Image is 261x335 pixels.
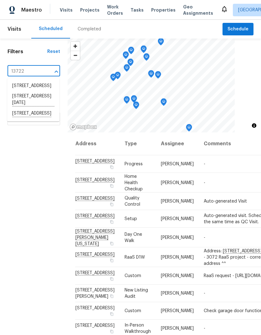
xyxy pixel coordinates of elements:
[204,235,205,240] span: -
[109,202,115,207] button: Copy Address
[125,323,151,334] span: In-Person Walkthrough
[8,22,21,36] span: Visits
[183,4,213,16] span: Geo Assignments
[130,8,144,12] span: Tasks
[124,96,130,106] div: Map marker
[128,47,134,56] div: Map marker
[125,174,143,191] span: Home Health Checkup
[161,180,194,185] span: [PERSON_NAME]
[120,132,156,155] th: Type
[125,288,148,299] span: New Listing Audit
[109,183,115,188] button: Copy Address
[39,26,63,32] div: Scheduled
[124,64,130,74] div: Map marker
[141,45,147,55] div: Map marker
[125,217,137,221] span: Setup
[155,71,161,81] div: Map marker
[109,164,115,170] button: Copy Address
[115,72,121,81] div: Map marker
[125,196,140,207] span: Quality Control
[8,49,47,55] h1: Filters
[68,39,235,132] canvas: Map
[186,124,192,134] div: Map marker
[109,276,115,282] button: Copy Address
[250,122,258,129] button: Toggle attribution
[109,293,115,299] button: Copy Address
[71,51,80,60] button: Zoom out
[109,311,115,317] button: Copy Address
[78,26,101,32] div: Completed
[204,199,247,204] span: Auto-generated Visit
[252,122,256,129] span: Toggle attribution
[125,255,145,259] span: RaaS D1W
[204,326,205,331] span: -
[143,53,150,63] div: Map marker
[161,291,194,296] span: [PERSON_NAME]
[125,309,141,313] span: Custom
[75,288,115,299] span: [STREET_ADDRESS][PERSON_NAME]
[109,240,115,246] button: Copy Address
[204,162,205,166] span: -
[109,257,115,263] button: Copy Address
[107,4,123,16] span: Work Orders
[125,162,143,166] span: Progress
[69,123,97,131] a: Mapbox homepage
[133,101,139,111] div: Map marker
[80,7,100,13] span: Projects
[156,132,199,155] th: Assignee
[110,74,116,83] div: Map marker
[71,42,80,51] button: Zoom in
[161,235,194,240] span: [PERSON_NAME]
[123,51,129,61] div: Map marker
[158,38,164,48] div: Map marker
[161,162,194,166] span: [PERSON_NAME]
[60,7,73,13] span: Visits
[109,219,115,225] button: Copy Address
[52,67,61,76] button: Close
[75,306,115,310] span: [STREET_ADDRESS]
[131,95,137,105] div: Map marker
[223,23,253,36] button: Schedule
[7,81,59,91] li: [STREET_ADDRESS]
[47,49,60,55] div: Reset
[161,255,194,259] span: [PERSON_NAME]
[161,217,194,221] span: [PERSON_NAME]
[161,326,194,331] span: [PERSON_NAME]
[151,7,176,13] span: Properties
[228,25,248,33] span: Schedule
[75,323,115,328] span: [STREET_ADDRESS]
[204,291,205,296] span: -
[21,7,42,13] span: Maestro
[127,59,134,68] div: Map marker
[161,309,194,313] span: [PERSON_NAME]
[161,199,194,204] span: [PERSON_NAME]
[75,132,120,155] th: Address
[125,232,142,243] span: Day One Walk
[8,67,43,76] input: Search for an address...
[204,180,205,185] span: -
[161,98,167,108] div: Map marker
[125,274,141,278] span: Custom
[148,70,154,80] div: Map marker
[161,274,194,278] span: [PERSON_NAME]
[109,329,115,334] button: Copy Address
